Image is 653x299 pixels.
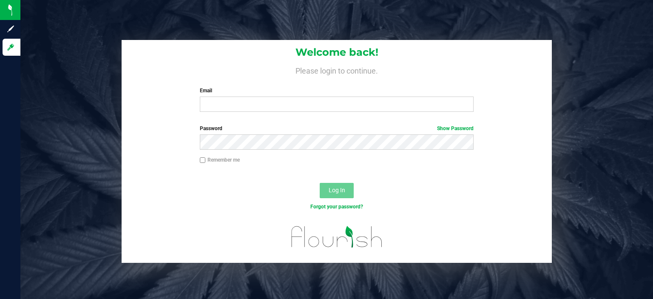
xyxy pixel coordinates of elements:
input: Remember me [200,157,206,163]
h4: Please login to continue. [122,65,552,75]
a: Forgot your password? [310,204,363,210]
label: Remember me [200,156,240,164]
span: Password [200,125,222,131]
a: Show Password [437,125,474,131]
span: Log In [329,187,345,194]
h1: Welcome back! [122,47,552,58]
inline-svg: Sign up [6,25,15,33]
label: Email [200,87,474,94]
img: flourish_logo.svg [283,219,391,254]
button: Log In [320,183,354,198]
inline-svg: Log in [6,43,15,51]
